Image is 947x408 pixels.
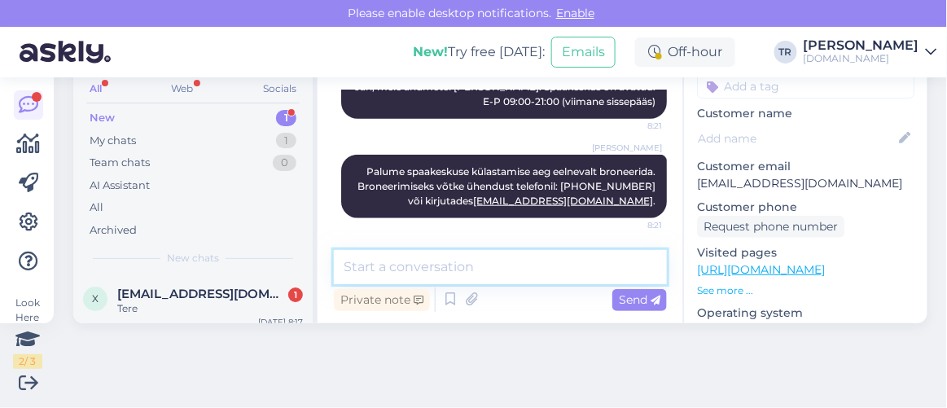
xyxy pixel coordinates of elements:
b: New! [413,44,448,59]
div: Off-hour [635,37,735,67]
span: [PERSON_NAME] [592,142,662,154]
div: Try free [DATE]: [413,42,545,62]
div: 0 [273,155,296,171]
span: Enable [551,6,599,20]
p: [MEDICAL_DATA] [697,322,914,339]
div: My chats [90,133,136,149]
p: Customer name [697,105,914,122]
div: Web [169,78,197,99]
p: Customer email [697,158,914,175]
div: Private note [334,289,430,311]
div: New [90,110,115,126]
span: 8:21 [601,120,662,132]
div: Request phone number [697,216,844,238]
div: Team chats [90,155,150,171]
span: x [92,292,99,305]
span: New chats [167,251,219,265]
div: [DOMAIN_NAME] [804,52,919,65]
button: Emails [551,37,616,68]
div: Archived [90,222,137,239]
div: TR [774,41,797,64]
div: 1 [288,287,303,302]
input: Add a tag [697,74,914,99]
span: x-njuta@list.ru [117,287,287,301]
a: [EMAIL_ADDRESS][DOMAIN_NAME] [473,195,653,207]
div: [DATE] 8:17 [258,316,303,328]
p: See more ... [697,283,914,298]
input: Add name [698,129,896,147]
div: 1 [276,133,296,149]
span: Send [619,292,660,307]
a: [PERSON_NAME][DOMAIN_NAME] [804,39,937,65]
div: AI Assistant [90,178,150,194]
div: 2 / 3 [13,354,42,369]
div: 1 [276,110,296,126]
a: [URL][DOMAIN_NAME] [697,262,825,277]
div: [PERSON_NAME] [804,39,919,52]
div: Look Here [13,296,42,369]
div: Socials [260,78,300,99]
div: Tere [117,301,303,316]
span: Palume spaakeskuse külastamise aeg eelnevalt broneerida. Broneerimiseks võtke ühendust telefonil:... [357,165,658,207]
p: Customer phone [697,199,914,216]
p: [EMAIL_ADDRESS][DOMAIN_NAME] [697,175,914,192]
span: 8:21 [601,219,662,231]
p: Visited pages [697,244,914,261]
div: All [90,200,103,216]
p: Operating system [697,305,914,322]
div: All [86,78,105,99]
